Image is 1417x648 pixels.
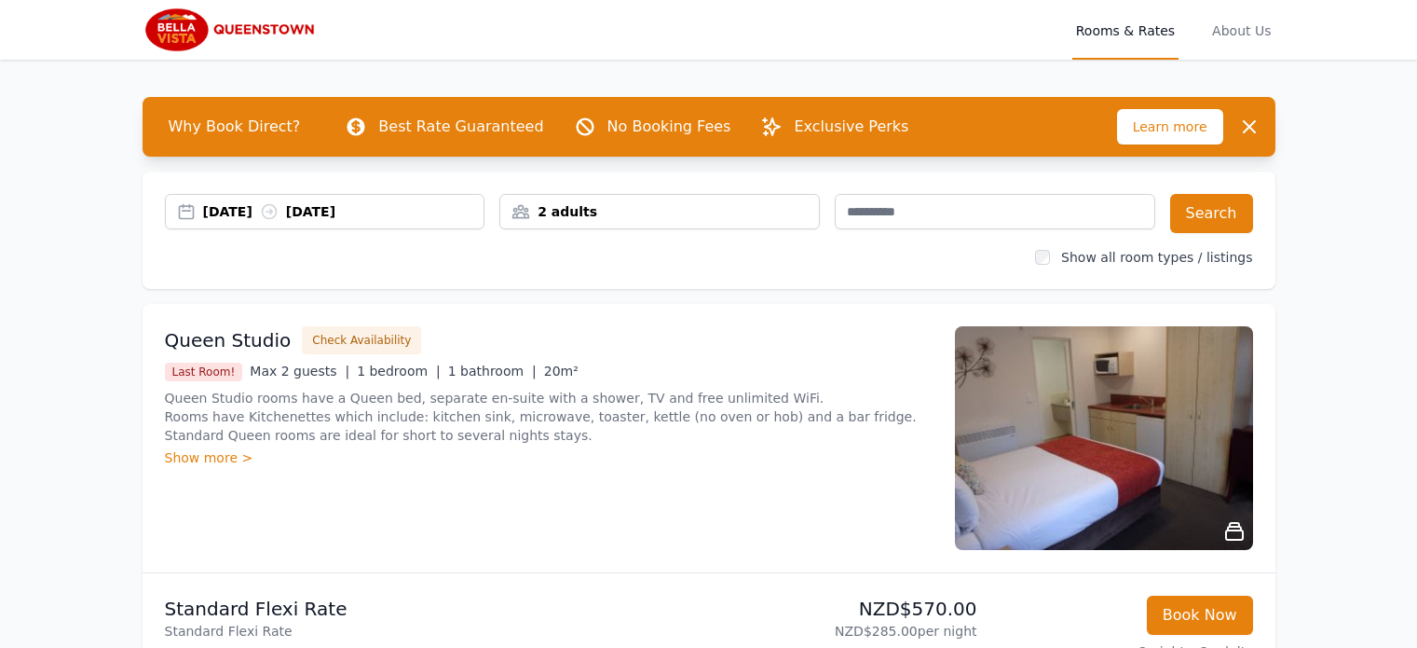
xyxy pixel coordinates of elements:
span: Learn more [1117,109,1223,145]
button: Check Availability [302,326,421,354]
div: Show more > [165,448,933,467]
div: [DATE] [DATE] [203,202,484,221]
button: Search [1170,194,1253,233]
span: 1 bathroom | [448,364,537,379]
span: 20m² [544,364,579,379]
p: NZD$570.00 [716,596,977,622]
h3: Queen Studio [165,327,292,353]
button: Book Now [1147,596,1253,635]
p: Standard Flexi Rate [165,622,702,641]
p: Queen Studio rooms have a Queen bed, separate en-suite with a shower, TV and free unlimited WiFi.... [165,389,933,445]
div: 2 adults [500,202,819,221]
p: Exclusive Perks [794,116,908,138]
span: 1 bedroom | [357,364,441,379]
span: Why Book Direct? [154,108,316,145]
span: Last Room! [165,363,243,381]
p: NZD$285.00 per night [716,622,977,641]
p: Best Rate Guaranteed [378,116,543,138]
span: Max 2 guests | [250,364,349,379]
img: Bella Vista Queenstown [143,7,321,52]
p: No Booking Fees [607,116,731,138]
p: Standard Flexi Rate [165,596,702,622]
label: Show all room types / listings [1061,250,1252,265]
